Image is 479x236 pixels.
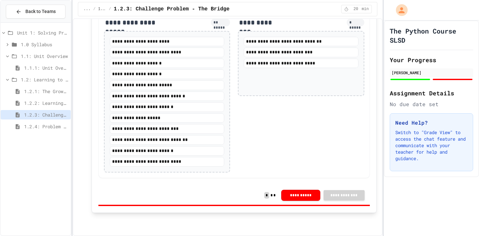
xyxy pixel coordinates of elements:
[351,7,361,12] span: 20
[83,7,91,12] span: ...
[390,89,473,98] h2: Assignment Details
[93,7,95,12] span: /
[109,7,111,12] span: /
[390,26,473,45] h1: The Python Course SLSD
[395,119,468,127] h3: Need Help?
[6,5,65,19] button: Back to Teams
[17,29,68,36] span: Unit 1: Solving Problems in Computer Science
[395,129,468,162] p: Switch to "Grade View" to access the chat feature and communicate with your teacher for help and ...
[98,7,106,12] span: 1.2: Learning to Solve Hard Problems
[21,41,68,48] span: 1.0 Syllabus
[21,76,68,83] span: 1.2: Learning to Solve Hard Problems
[362,7,369,12] span: min
[25,8,56,15] span: Back to Teams
[24,111,68,118] span: 1.2.3: Challenge Problem - The Bridge
[21,53,68,60] span: 1.1: Unit Overview
[114,5,229,13] span: 1.2.3: Challenge Problem - The Bridge
[24,100,68,106] span: 1.2.2: Learning to Solve Hard Problems
[24,123,68,130] span: 1.2.4: Problem Solving Practice
[24,88,68,95] span: 1.2.1: The Growth Mindset
[389,3,409,18] div: My Account
[24,64,68,71] span: 1.1.1: Unit Overview
[392,70,471,76] div: [PERSON_NAME]
[390,100,473,108] div: No due date set
[390,55,473,64] h2: Your Progress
